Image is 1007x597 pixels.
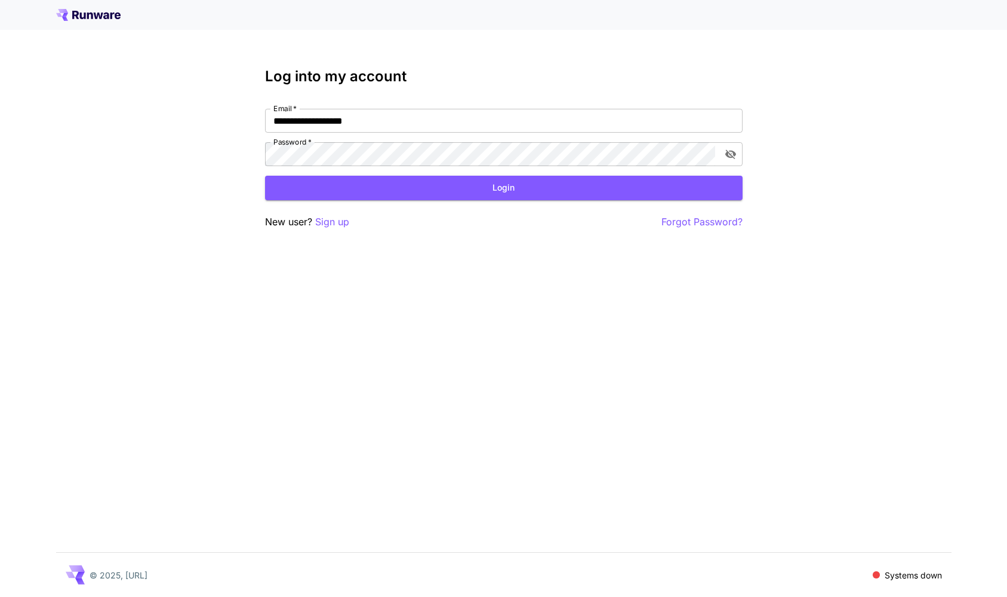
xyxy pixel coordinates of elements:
label: Password [273,137,312,147]
p: © 2025, [URL] [90,569,147,581]
label: Email [273,103,297,114]
button: Forgot Password? [661,215,743,229]
button: Login [265,176,743,200]
button: toggle password visibility [720,143,741,165]
p: New user? [265,215,349,229]
h3: Log into my account [265,68,743,85]
p: Systems down [885,569,942,581]
button: Sign up [315,215,349,229]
